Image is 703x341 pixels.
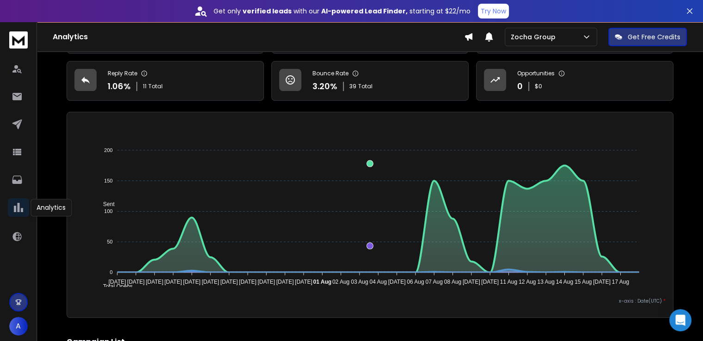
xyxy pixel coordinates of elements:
[312,80,337,93] p: 3.20 %
[313,279,332,285] tspan: 01 Aug
[321,6,408,16] strong: AI-powered Lead Finder,
[608,28,687,46] button: Get Free Credits
[9,317,28,335] button: A
[108,80,131,93] p: 1.06 %
[517,70,555,77] p: Opportunities
[426,279,443,285] tspan: 07 Aug
[96,283,133,290] span: Total Opens
[214,6,471,16] p: Get only with our starting at $22/mo
[257,279,275,285] tspan: [DATE]
[500,279,517,285] tspan: 11 Aug
[127,279,145,285] tspan: [DATE]
[358,83,373,90] span: Total
[669,309,691,331] div: Open Intercom Messenger
[332,279,349,285] tspan: 02 Aug
[67,61,264,101] a: Reply Rate1.06%11Total
[349,83,356,90] span: 39
[108,70,137,77] p: Reply Rate
[107,239,113,244] tspan: 50
[612,279,629,285] tspan: 17 Aug
[519,279,536,285] tspan: 12 Aug
[74,298,666,304] p: x-axis : Date(UTC)
[110,269,113,275] tspan: 0
[295,279,312,285] tspan: [DATE]
[53,31,464,43] h1: Analytics
[146,279,164,285] tspan: [DATE]
[183,279,201,285] tspan: [DATE]
[96,201,115,207] span: Sent
[104,178,112,183] tspan: 150
[220,279,238,285] tspan: [DATE]
[31,199,72,216] div: Analytics
[202,279,220,285] tspan: [DATE]
[388,279,406,285] tspan: [DATE]
[271,61,469,101] a: Bounce Rate3.20%39Total
[463,279,480,285] tspan: [DATE]
[276,279,294,285] tspan: [DATE]
[593,279,611,285] tspan: [DATE]
[104,208,112,214] tspan: 100
[104,147,112,153] tspan: 200
[370,279,387,285] tspan: 04 Aug
[239,279,257,285] tspan: [DATE]
[351,279,368,285] tspan: 03 Aug
[538,279,555,285] tspan: 13 Aug
[143,83,147,90] span: 11
[243,6,292,16] strong: verified leads
[481,6,506,16] p: Try Now
[481,279,499,285] tspan: [DATE]
[511,32,559,42] p: Zocha Group
[312,70,348,77] p: Bounce Rate
[517,80,523,93] p: 0
[9,31,28,49] img: logo
[148,83,163,90] span: Total
[556,279,573,285] tspan: 14 Aug
[575,279,592,285] tspan: 15 Aug
[535,83,542,90] p: $ 0
[628,32,680,42] p: Get Free Credits
[478,4,509,18] button: Try Now
[476,61,673,101] a: Opportunities0$0
[109,279,126,285] tspan: [DATE]
[444,279,461,285] tspan: 08 Aug
[407,279,424,285] tspan: 06 Aug
[165,279,182,285] tspan: [DATE]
